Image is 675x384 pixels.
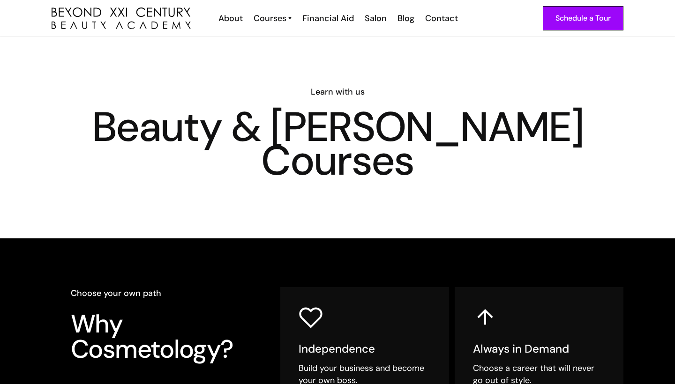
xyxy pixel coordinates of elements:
[212,12,247,24] a: About
[365,12,387,24] div: Salon
[52,110,623,177] h1: Beauty & [PERSON_NAME] Courses
[71,311,254,362] h3: Why Cosmetology?
[52,7,191,30] a: home
[359,12,391,24] a: Salon
[71,287,254,299] h6: Choose your own path
[299,342,431,356] h5: Independence
[296,12,359,24] a: Financial Aid
[397,12,414,24] div: Blog
[254,12,286,24] div: Courses
[419,12,463,24] a: Contact
[302,12,354,24] div: Financial Aid
[52,7,191,30] img: beyond 21st century beauty academy logo
[52,86,623,98] h6: Learn with us
[555,12,611,24] div: Schedule a Tour
[391,12,419,24] a: Blog
[425,12,458,24] div: Contact
[473,342,605,356] h5: Always in Demand
[473,305,497,330] img: up arrow
[543,6,623,30] a: Schedule a Tour
[254,12,292,24] a: Courses
[299,305,323,330] img: heart icon
[218,12,243,24] div: About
